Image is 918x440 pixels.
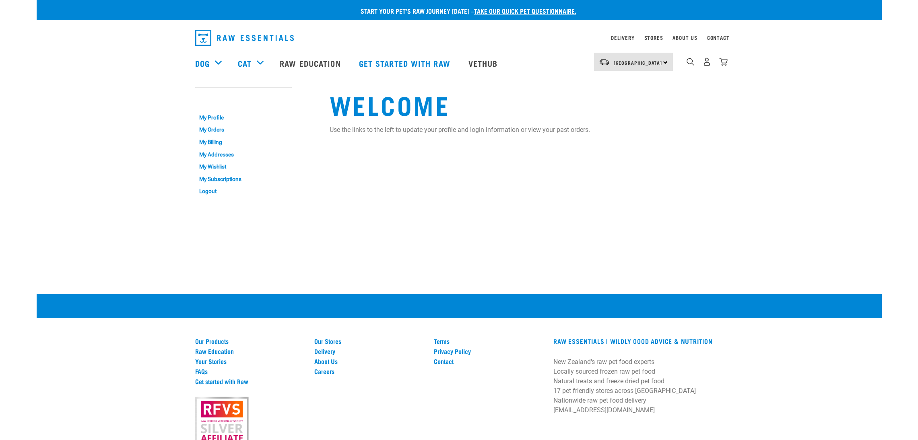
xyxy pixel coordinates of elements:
[687,58,694,66] img: home-icon-1@2x.png
[434,358,544,365] a: Contact
[195,337,305,345] a: Our Products
[195,185,292,197] a: Logout
[195,173,292,185] a: My Subscriptions
[599,58,610,66] img: van-moving.png
[314,358,424,365] a: About Us
[195,136,292,148] a: My Billing
[189,27,730,49] nav: dropdown navigation
[195,160,292,173] a: My Wishlist
[434,337,544,345] a: Terms
[314,337,424,345] a: Our Stores
[553,357,723,415] p: New Zealand's raw pet food experts Locally sourced frozen raw pet food Natural treats and freeze ...
[195,124,292,136] a: My Orders
[460,47,508,79] a: Vethub
[195,95,234,99] a: My Account
[314,347,424,355] a: Delivery
[553,337,723,345] h3: RAW ESSENTIALS | Wildly Good Advice & Nutrition
[272,47,351,79] a: Raw Education
[673,36,697,39] a: About Us
[611,36,634,39] a: Delivery
[195,378,305,385] a: Get started with Raw
[43,6,888,16] p: Start your pet’s raw journey [DATE] –
[614,61,662,64] span: [GEOGRAPHIC_DATA]
[434,347,544,355] a: Privacy Policy
[474,9,576,12] a: take our quick pet questionnaire.
[195,368,305,375] a: FAQs
[644,36,663,39] a: Stores
[195,358,305,365] a: Your Stories
[351,47,460,79] a: Get started with Raw
[37,47,882,79] nav: dropdown navigation
[238,57,252,69] a: Cat
[195,30,294,46] img: Raw Essentials Logo
[195,148,292,161] a: My Addresses
[719,58,728,66] img: home-icon@2x.png
[195,111,292,124] a: My Profile
[703,58,711,66] img: user.png
[314,368,424,375] a: Careers
[707,36,730,39] a: Contact
[195,57,210,69] a: Dog
[195,347,305,355] a: Raw Education
[330,90,723,119] h1: Welcome
[330,125,723,135] p: Use the links to the left to update your profile and login information or view your past orders.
